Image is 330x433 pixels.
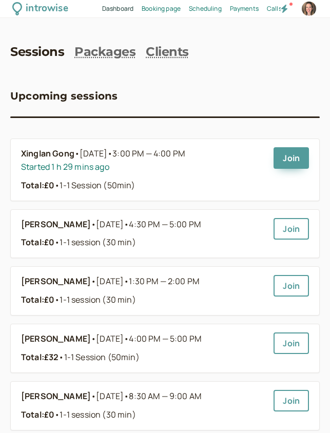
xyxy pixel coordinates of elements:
[96,275,199,288] span: [DATE]
[21,390,265,422] a: [PERSON_NAME]•[DATE]•8:30 AM — 9:00 AMTotal:£0•1-1 session (30 min)
[21,390,91,403] b: [PERSON_NAME]
[21,147,265,192] a: Xinglan Gong•[DATE]•3:00 PM — 4:00 PMStarted 1 h 29 mins agoTotal:£0•1-1 Session (50min)
[107,148,112,159] span: •
[10,45,64,60] a: Sessions
[54,409,60,420] span: •
[54,237,60,248] span: •
[267,4,282,13] a: Calls
[21,237,54,248] strong: Total: £0
[54,294,60,305] span: •
[21,351,59,363] strong: Total: £32
[274,147,309,169] a: Join
[102,4,133,13] a: Dashboard
[91,390,96,403] span: •
[54,180,60,191] span: •
[59,351,64,363] span: •
[21,180,54,191] strong: Total: £0
[54,237,135,248] span: 1-1 session (30 min)
[124,219,129,230] span: •
[59,351,139,363] span: 1-1 Session (50min)
[21,218,91,231] b: [PERSON_NAME]
[279,384,330,433] iframe: Chat Widget
[129,275,199,287] span: 1:30 PM — 2:00 PM
[21,218,265,250] a: [PERSON_NAME]•[DATE]•4:30 PM — 5:00 PMTotal:£0•1-1 session (30 min)
[21,161,265,174] div: Started 1 h 29 mins ago
[21,275,91,288] b: [PERSON_NAME]
[274,390,309,411] a: Join
[129,390,201,402] span: 8:30 AM — 9:00 AM
[124,333,129,344] span: •
[54,409,135,420] span: 1-1 session (30 min)
[21,275,265,307] a: [PERSON_NAME]•[DATE]•1:30 PM — 2:00 PMTotal:£0•1-1 session (30 min)
[12,1,68,17] a: introwise
[91,275,96,288] span: •
[274,275,309,297] a: Join
[124,390,129,402] span: •
[96,390,201,403] span: [DATE]
[54,294,135,305] span: 1-1 session (30 min)
[21,147,74,161] b: Xinglan Gong
[74,45,135,60] a: Packages
[112,148,185,159] span: 3:00 PM — 4:00 PM
[274,332,309,354] a: Join
[91,332,96,346] span: •
[26,1,68,17] div: introwise
[21,332,265,364] a: [PERSON_NAME]•[DATE]•4:00 PM — 5:00 PMTotal:£32•1-1 Session (50min)
[91,218,96,231] span: •
[21,409,54,420] strong: Total: £0
[230,4,259,13] a: Payments
[80,147,185,161] span: [DATE]
[274,218,309,240] a: Join
[54,180,135,191] span: 1-1 Session (50min)
[146,45,189,60] a: Clients
[21,332,91,346] b: [PERSON_NAME]
[124,275,129,287] span: •
[21,294,54,305] strong: Total: £0
[129,219,201,230] span: 4:30 PM — 5:00 PM
[142,4,181,13] a: Booking page
[10,88,118,104] h3: Upcoming sessions
[189,4,222,13] a: Scheduling
[129,333,201,344] span: 4:00 PM — 5:00 PM
[96,332,201,346] span: [DATE]
[96,218,201,231] span: [DATE]
[74,147,80,161] span: •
